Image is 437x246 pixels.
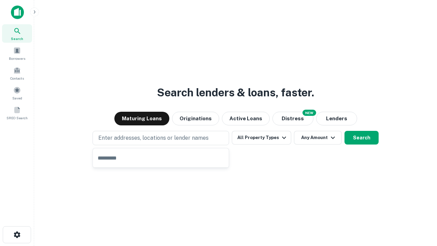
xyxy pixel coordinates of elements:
a: Saved [2,84,32,102]
a: Borrowers [2,44,32,63]
img: capitalize-icon.png [11,5,24,19]
span: Saved [12,95,22,101]
button: Enter addresses, locations or lender names [93,131,229,145]
a: Search [2,24,32,43]
p: Enter addresses, locations or lender names [98,134,209,142]
button: Lenders [316,112,357,125]
div: NEW [302,110,316,116]
span: SREO Search [6,115,28,121]
button: Active Loans [222,112,270,125]
h3: Search lenders & loans, faster. [157,84,314,101]
button: Any Amount [294,131,342,145]
button: Search distressed loans with lien and other non-mortgage details. [272,112,313,125]
a: SREO Search [2,104,32,122]
button: Search [344,131,379,145]
button: Originations [172,112,219,125]
span: Search [11,36,23,41]
button: All Property Types [232,131,291,145]
iframe: Chat Widget [403,191,437,224]
span: Contacts [10,76,24,81]
span: Borrowers [9,56,25,61]
button: Maturing Loans [114,112,169,125]
a: Contacts [2,64,32,82]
